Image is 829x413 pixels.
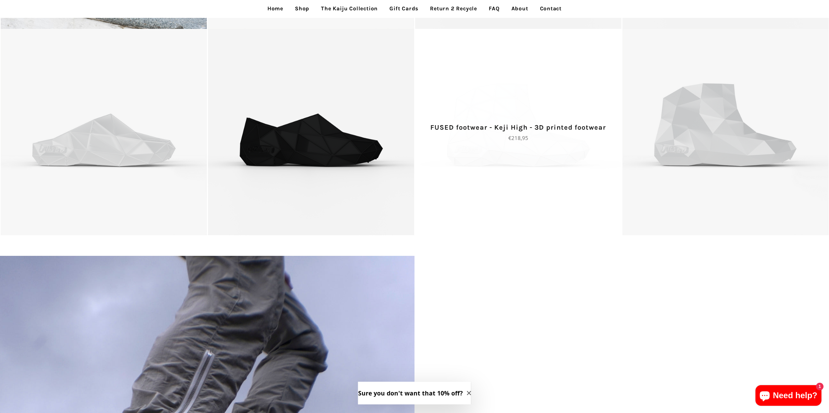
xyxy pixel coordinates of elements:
[753,385,824,407] inbox-online-store-chat: Shopify online store chat
[427,122,610,133] p: FUSED footwear - Keji High - 3D printed footwear
[622,29,829,235] a: [3D printed Shoes] - lightweight custom 3dprinted shoes sneakers sandals fused footwear
[427,134,610,142] p: €218,95
[414,29,622,235] a: [3D printed Shoes] - lightweight custom 3dprinted shoes sneakers sandals fused footwear FUSED foo...
[207,29,414,235] a: [3D printed Shoes] - lightweight custom 3dprinted shoes sneakers sandals fused footwear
